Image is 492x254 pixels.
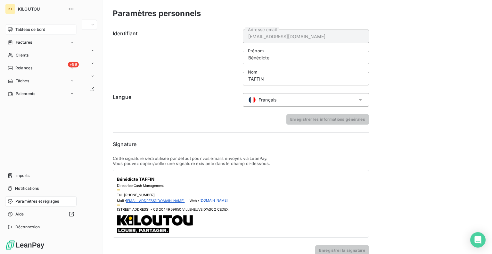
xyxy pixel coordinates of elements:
[15,27,45,32] span: Tableau de bord
[286,114,369,125] button: Enregistrer les informations générales
[5,4,15,14] div: KI
[200,198,228,203] a: [DOMAIN_NAME]
[16,91,35,97] span: Paiements
[124,193,155,197] span: [PHONE_NUMBER]
[470,232,486,248] div: Open Intercom Messenger
[182,207,228,212] span: VILLENEUVE D'ASCQ CEDEX
[15,65,32,71] span: Relances
[113,161,369,166] p: Vous pouvez copier/coller une signature existante dans le champ ci-dessous.
[16,78,29,84] span: Tâches
[5,240,45,250] img: Logo LeanPay
[16,39,32,45] span: Factures
[243,72,369,85] input: placeholder
[151,207,152,212] span: -
[15,198,59,204] span: Paramètres et réglages
[117,199,126,203] span: Mail :
[117,184,164,188] span: Directrice Cash Management
[171,207,181,212] span: 59650
[18,6,64,12] span: KILOUTOU
[117,207,150,212] span: [STREET_ADDRESS]
[15,173,29,179] span: Imports
[243,30,369,43] input: placeholder
[126,199,184,203] a: [EMAIL_ADDRESS][DOMAIN_NAME]
[117,193,123,197] span: Tél.
[16,52,29,58] span: Clients
[190,199,199,203] span: Web :
[113,140,369,148] h6: Signature
[113,8,201,19] h3: Paramètres personnels
[113,156,369,161] p: Cette signature sera utilisée par défaut pour vos emails envoyés via LeanPay.
[113,30,239,85] h6: Identifiant
[15,186,39,191] span: Notifications
[15,224,40,230] span: Déconnexion
[68,62,79,67] span: +99
[5,209,77,219] a: Aide
[113,93,239,107] h6: Langue
[15,211,24,217] span: Aide
[139,177,154,182] span: TAFFIN
[117,177,138,182] span: Bénédicte
[117,215,193,234] img: KILOUTOU, LOUER, PARTAGER
[243,51,369,64] input: placeholder
[153,207,170,212] span: CS 20449
[258,97,276,103] span: Français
